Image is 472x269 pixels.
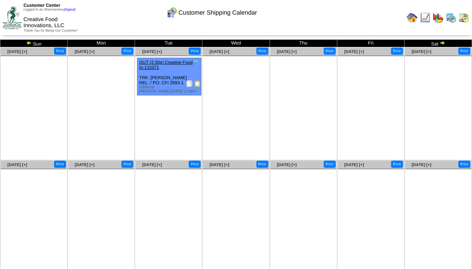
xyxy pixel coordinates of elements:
a: [DATE] [+] [209,49,229,54]
img: graph.gif [433,12,443,23]
img: Bill of Lading [194,80,201,87]
td: Thu [270,40,337,47]
div: TRK: [PERSON_NAME] REL: / PO: CFI 2893-1 [137,58,201,95]
a: [DATE] [+] [277,162,297,167]
img: Packing Slip [186,80,193,87]
button: Print [324,161,336,168]
a: [DATE] [+] [7,162,27,167]
a: [DATE] [+] [209,162,229,167]
td: Sun [0,40,68,47]
a: (logout) [64,8,76,12]
button: Print [54,161,66,168]
a: [DATE] [+] [75,162,95,167]
img: calendarprod.gif [445,12,456,23]
a: [DATE] [+] [142,49,162,54]
button: Print [391,161,403,168]
button: Print [121,48,133,55]
td: Tue [135,40,202,47]
a: OUT (2:30p) Creative Food In-115371 [139,60,192,70]
a: [DATE] [+] [277,49,297,54]
img: arrowleft.gif [26,40,32,46]
a: [DATE] [+] [412,162,432,167]
img: ZoRoCo_Logo(Green%26Foil)%20jpg.webp [3,6,21,29]
a: [DATE] [+] [7,49,27,54]
span: Customer Shipping Calendar [179,9,257,16]
span: Logged in as Sharonestory [23,8,75,12]
a: [DATE] [+] [75,49,95,54]
a: [DATE] [+] [412,49,432,54]
button: Print [189,48,201,55]
button: Print [256,161,268,168]
a: [DATE] [+] [344,162,364,167]
img: line_graph.gif [420,12,431,23]
a: [DATE] [+] [142,162,162,167]
button: Print [458,48,470,55]
img: calendarinout.gif [458,12,469,23]
img: arrowright.gif [440,40,445,46]
div: Edited by [PERSON_NAME] [DATE] 1:19pm [139,85,201,93]
a: [DATE] [+] [344,49,364,54]
img: calendarcustomer.gif [166,7,177,18]
button: Print [391,48,403,55]
td: Wed [202,40,270,47]
td: Mon [68,40,135,47]
img: Tooltip [192,59,199,66]
button: Print [324,48,336,55]
td: Sat [404,40,472,47]
td: Fri [337,40,404,47]
button: Print [189,161,201,168]
img: home.gif [407,12,418,23]
span: Creative Food Innovations, LLC [23,17,64,29]
button: Print [54,48,66,55]
span: Thank You for Being Our Customer! [23,29,78,33]
button: Print [256,48,268,55]
button: Print [458,161,470,168]
button: Print [121,161,133,168]
span: Customer Center [23,3,60,8]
